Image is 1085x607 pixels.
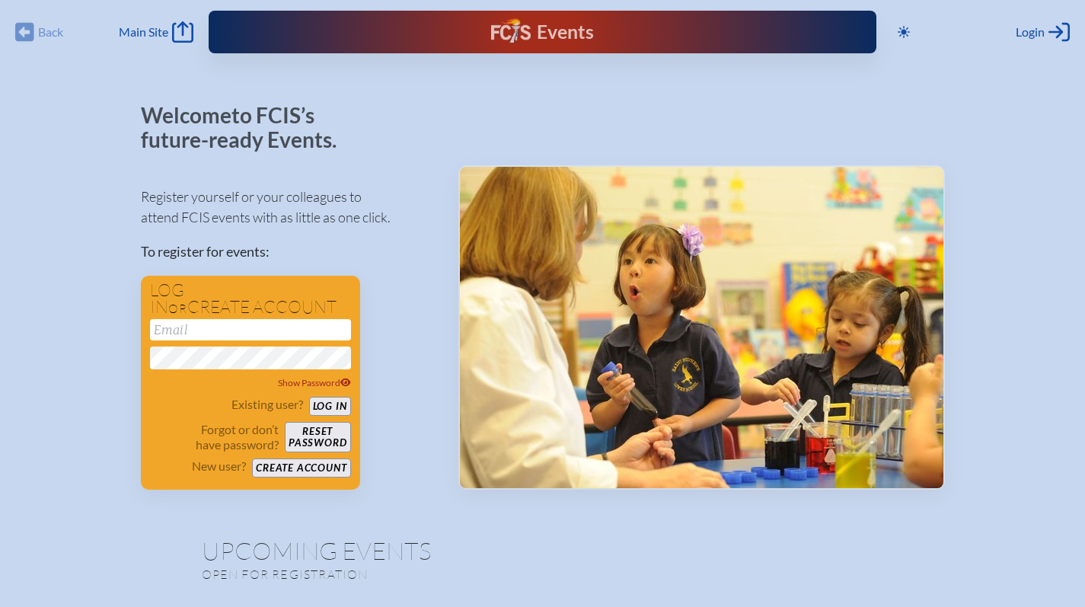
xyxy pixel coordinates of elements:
[285,422,350,452] button: Resetpassword
[460,167,943,488] img: Events
[150,422,279,452] p: Forgot or don’t have password?
[141,187,434,228] p: Register yourself or your colleagues to attend FCIS events with as little as one click.
[150,282,351,316] h1: Log in create account
[141,241,434,262] p: To register for events:
[141,104,354,152] p: Welcome to FCIS’s future-ready Events.
[309,397,351,416] button: Log in
[231,397,303,412] p: Existing user?
[119,24,168,40] span: Main Site
[119,21,193,43] a: Main Site
[252,458,350,478] button: Create account
[202,538,884,563] h1: Upcoming Events
[202,567,604,582] p: Open for registration
[150,319,351,340] input: Email
[168,301,187,316] span: or
[1016,24,1045,40] span: Login
[192,458,246,474] p: New user?
[400,18,685,46] div: FCIS Events — Future ready
[278,377,351,388] span: Show Password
